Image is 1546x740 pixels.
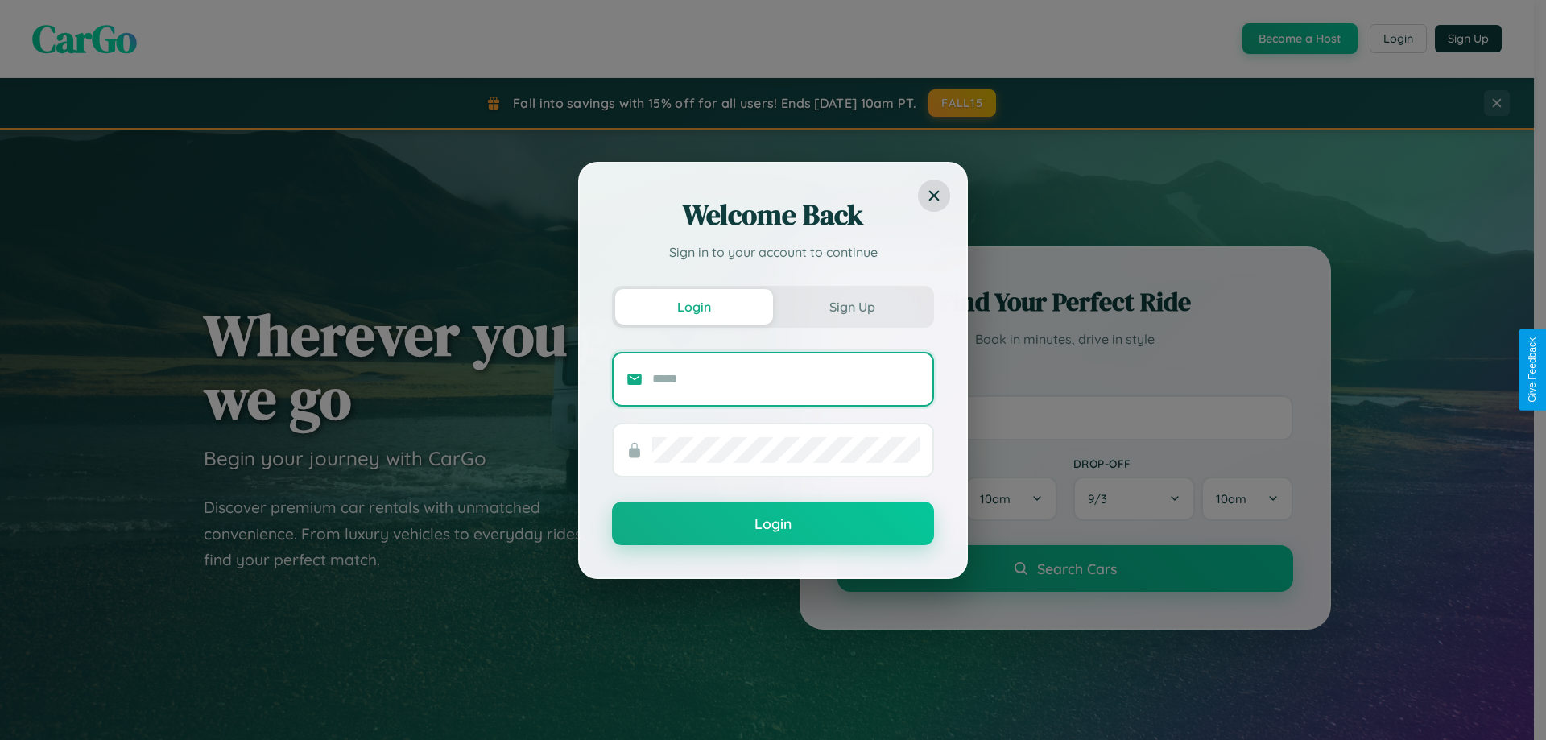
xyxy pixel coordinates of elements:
[612,502,934,545] button: Login
[773,289,931,325] button: Sign Up
[615,289,773,325] button: Login
[612,196,934,234] h2: Welcome Back
[1527,337,1538,403] div: Give Feedback
[612,242,934,262] p: Sign in to your account to continue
